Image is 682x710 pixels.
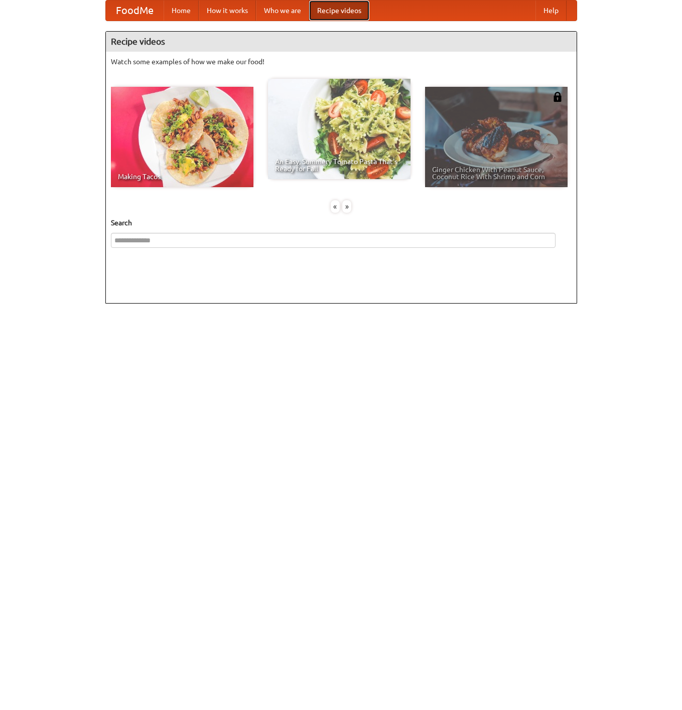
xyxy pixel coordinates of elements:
h5: Search [111,218,572,228]
span: An Easy, Summery Tomato Pasta That's Ready for Fall [275,158,403,172]
a: Making Tacos [111,87,253,187]
a: Help [535,1,567,21]
span: Making Tacos [118,173,246,180]
p: Watch some examples of how we make our food! [111,57,572,67]
a: Home [164,1,199,21]
img: 483408.png [553,92,563,102]
a: An Easy, Summery Tomato Pasta That's Ready for Fall [268,79,411,179]
h4: Recipe videos [106,32,577,52]
a: How it works [199,1,256,21]
div: « [331,200,340,213]
a: FoodMe [106,1,164,21]
div: » [342,200,351,213]
a: Who we are [256,1,309,21]
a: Recipe videos [309,1,369,21]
